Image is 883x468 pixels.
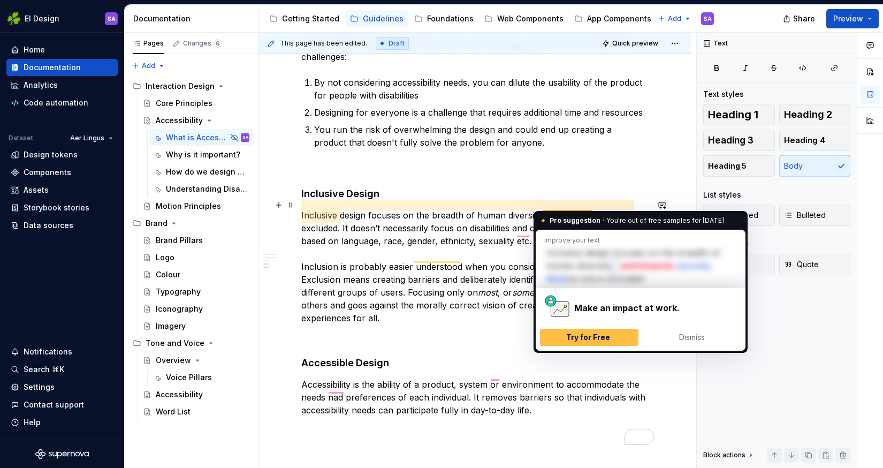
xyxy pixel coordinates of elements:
a: Supernova Logo [35,449,89,459]
button: Heading 5 [703,155,775,177]
a: Code automation [6,94,118,111]
span: Heading 1 [708,109,758,120]
div: SA [704,14,712,23]
a: Storybook stories [6,199,118,216]
a: Overview [139,352,254,369]
div: Page tree [265,8,652,29]
h4: Accessible Design [301,357,648,369]
div: Data sources [24,220,73,231]
div: Text styles [703,89,744,100]
a: Accessibility [139,386,254,403]
div: Core Principles [156,98,212,109]
div: SA [242,132,248,143]
div: Changes [183,39,222,48]
em: some [512,287,534,298]
span: Heading 5 [708,161,747,171]
div: Notifications [24,346,72,357]
a: Colour [139,266,254,283]
div: Dataset [9,134,33,142]
a: What is Accessible Design?SA [149,129,254,146]
button: Quote [779,254,851,275]
a: Logo [139,249,254,266]
div: How do we design for Inclusivity? [166,167,247,177]
div: Colour [156,269,180,280]
div: Code automation [24,97,88,108]
a: Iconography [139,300,254,318]
div: Design tokens [24,149,78,160]
span: Add [668,14,681,23]
div: Components [24,167,71,178]
span: 6 [214,39,222,48]
p: Inclusive design focuses on the breadth of human diversity and ensures no one is excluded. It doe... [301,209,648,324]
div: Typography [156,286,201,297]
div: Logo [156,252,174,263]
div: Brand [128,215,254,232]
div: Page tree [128,78,254,420]
div: EI Design [25,13,59,24]
a: Core Principles [139,95,254,112]
div: Documentation [24,62,81,73]
button: Bulleted [779,205,851,226]
span: Quote [784,259,819,270]
div: Contact support [24,399,84,410]
a: App Components [570,10,656,27]
a: Documentation [6,59,118,76]
a: Data sources [6,217,118,234]
a: Accessibility [139,112,254,129]
p: Accessibility is the ability of a product, system or environment to accommodate the needs nad pre... [301,378,648,417]
button: Add [128,58,169,73]
span: Aer Lingus [70,134,104,142]
a: How do we design for Inclusivity? [149,163,254,180]
div: App Components [587,13,651,24]
div: Analytics [24,80,58,90]
div: Getting Started [282,13,339,24]
div: Brand Pillars [156,235,203,246]
span: Add [142,62,155,70]
a: Home [6,41,118,58]
button: Share [778,9,822,28]
div: Motion Principles [156,201,221,212]
em: most [478,287,498,298]
a: Guidelines [346,10,408,27]
button: Heading 1 [703,104,775,125]
div: Block actions [703,448,755,463]
div: Storybook stories [24,202,89,213]
a: Settings [6,379,118,396]
a: Voice Pillars [149,369,254,386]
p: Designing for everyone is a challenge that requires additional time and resources [314,106,648,119]
a: Assets [6,182,118,199]
p: You run the risk of overwhelming the design and could end up creating a product that doesn't full... [314,123,648,149]
div: Interaction Design [128,78,254,95]
p: By not considering accessibility needs, you can dilute the usability of the product for people wi... [314,76,648,102]
span: Bulleted [784,210,826,221]
button: Numbered [703,205,775,226]
div: Tone and Voice [128,335,254,352]
a: Typography [139,283,254,300]
div: Understanding Disability [166,184,247,194]
button: Heading 2 [779,104,851,125]
div: Voice Pillars [166,372,212,383]
div: Foundations [427,13,474,24]
button: Quick preview [599,36,663,51]
div: What is Accessible Design? [166,132,227,143]
span: This page has been edited. [280,39,367,48]
div: Interaction Design [146,81,215,92]
span: Heading 3 [708,135,753,146]
div: List styles [703,190,741,200]
div: Search ⌘K [24,364,64,375]
div: Accessibility [156,389,203,400]
a: Web Components [480,10,568,27]
div: Accessibility [156,115,203,126]
a: Word List [139,403,254,420]
div: SA [108,14,116,23]
div: Pages [133,39,164,48]
button: Notifications [6,343,118,360]
button: Add [654,11,695,26]
span: Preview [833,13,863,24]
h4: Inclusive Design [301,187,648,200]
div: Home [24,44,45,55]
span: Draft [389,39,405,48]
a: Getting Started [265,10,344,27]
a: Analytics [6,77,118,94]
a: Why is it important? [149,146,254,163]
